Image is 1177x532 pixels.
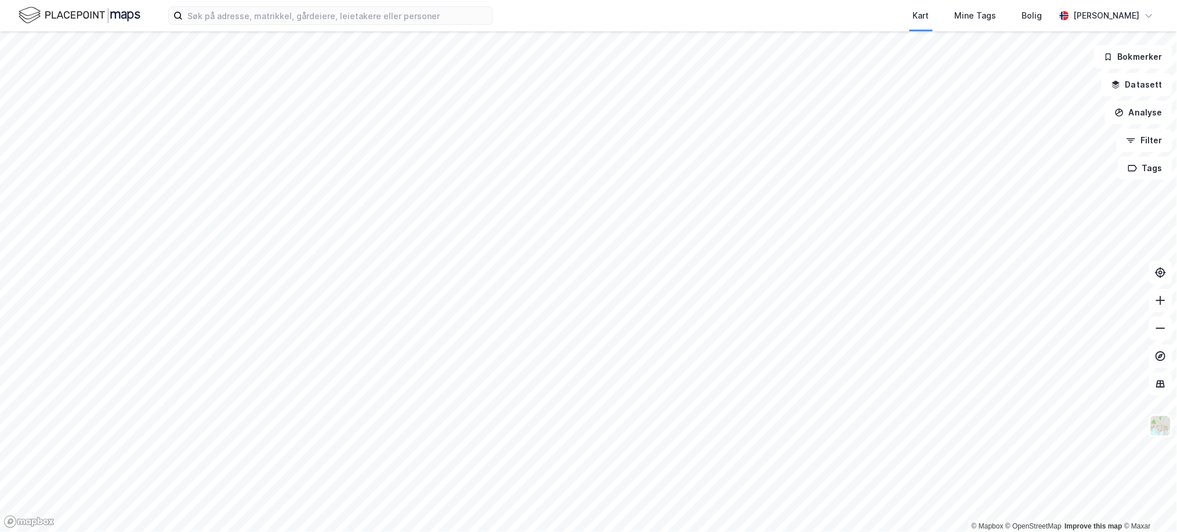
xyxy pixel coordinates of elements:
[1150,415,1172,437] img: Z
[955,9,997,23] div: Mine Tags
[1022,9,1042,23] div: Bolig
[1118,157,1172,180] button: Tags
[1119,476,1177,532] iframe: Chat Widget
[972,522,1004,530] a: Mapbox
[1094,45,1172,68] button: Bokmerker
[1119,476,1177,532] div: Kontrollprogram for chat
[1074,9,1140,23] div: [PERSON_NAME]
[1105,101,1172,124] button: Analyse
[19,5,140,26] img: logo.f888ab2527a4732fd821a326f86c7f29.svg
[3,515,55,529] a: Mapbox homepage
[1065,522,1122,530] a: Improve this map
[1102,73,1172,96] button: Datasett
[183,7,492,24] input: Søk på adresse, matrikkel, gårdeiere, leietakere eller personer
[1006,522,1062,530] a: OpenStreetMap
[913,9,929,23] div: Kart
[1117,129,1172,152] button: Filter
